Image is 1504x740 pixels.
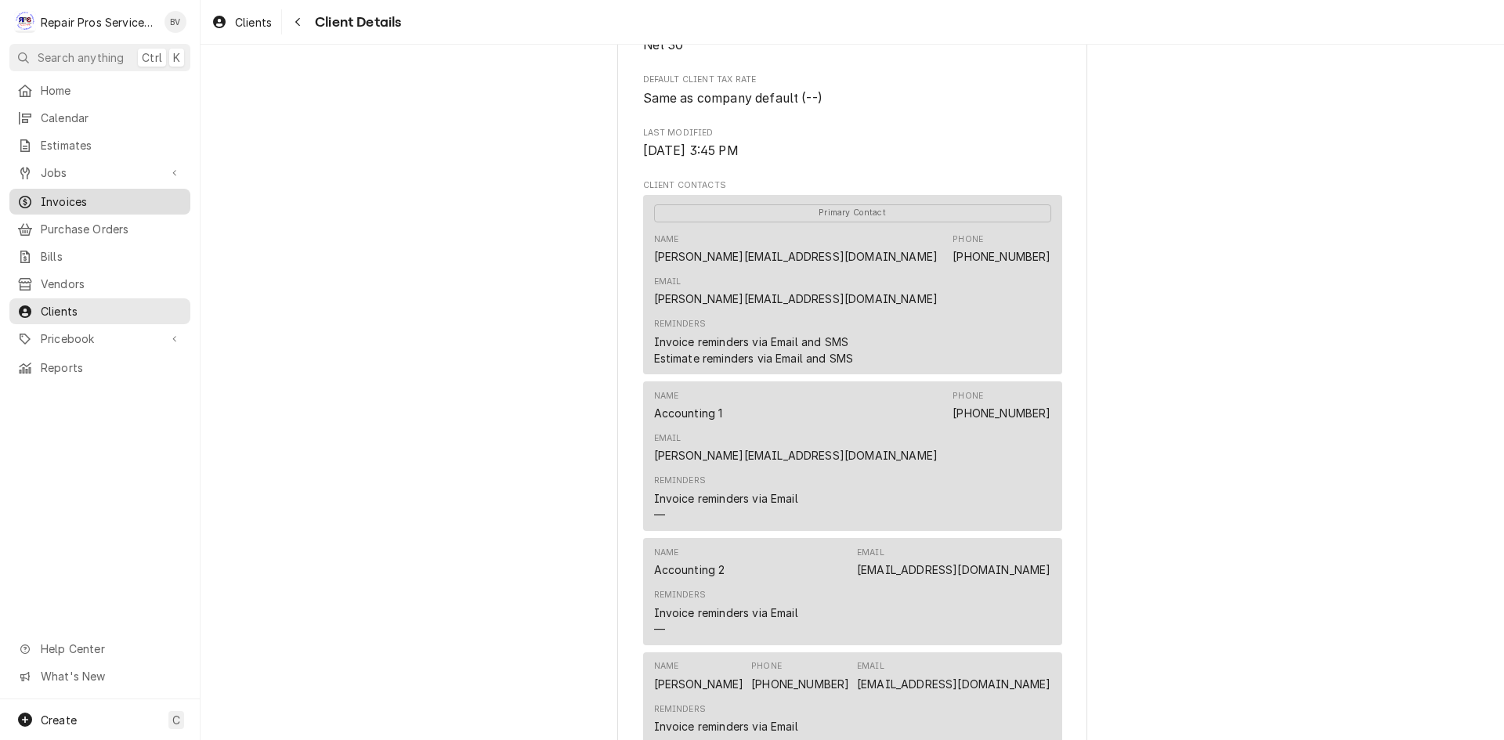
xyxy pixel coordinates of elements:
div: Email [857,547,884,559]
div: Reminders [654,589,798,637]
div: Phone [751,660,782,673]
div: Brian Volker's Avatar [164,11,186,33]
div: Invoice reminders via Email and SMS [654,334,849,350]
div: Last Modified [643,127,1062,161]
div: Reminders [654,318,854,366]
div: — [654,621,665,637]
a: [PHONE_NUMBER] [953,250,1050,263]
div: Contact [643,195,1062,375]
a: Go to What's New [9,663,190,689]
div: Invoice reminders via Email [654,490,798,507]
div: Email [654,432,681,445]
span: Estimates [41,137,183,153]
div: Email [857,547,1050,578]
span: Net 30 [643,38,684,52]
span: Default Client Tax Rate [643,89,1062,108]
span: Ctrl [142,49,162,66]
div: Name [654,547,725,578]
span: Bills [41,248,183,265]
div: Name [654,547,679,559]
a: Purchase Orders [9,216,190,242]
a: Bills [9,244,190,269]
div: Reminders [654,475,706,487]
div: Contact [643,381,1062,531]
a: Estimates [9,132,190,158]
div: R [14,11,36,33]
div: — [654,507,665,523]
span: Clients [235,14,272,31]
div: Reminders [654,589,706,601]
div: Email [654,432,938,464]
button: Search anythingCtrlK [9,44,190,71]
div: Email [857,660,884,673]
a: Home [9,78,190,103]
span: C [172,712,180,728]
span: Create [41,713,77,727]
div: Invoice reminders via Email [654,605,798,621]
span: K [173,49,180,66]
div: Accounting 2 [654,561,725,578]
a: Calendar [9,105,190,131]
div: Email [654,276,681,288]
div: Name [654,233,679,246]
span: Primary Contact [654,204,1051,222]
span: Help Center [41,641,181,657]
div: Primary [654,203,1051,222]
span: Reports [41,359,183,376]
div: Estimate reminders via Email and SMS [654,350,854,366]
a: [EMAIL_ADDRESS][DOMAIN_NAME] [857,677,1050,691]
div: Phone [751,660,849,691]
a: [PHONE_NUMBER] [953,406,1050,420]
span: [DATE] 3:45 PM [643,143,739,158]
div: Email [857,660,1050,691]
span: Last Modified [643,127,1062,139]
span: Last Modified [643,142,1062,161]
div: Phone [953,390,983,402]
div: Repair Pros Services Inc [41,14,156,31]
span: Search anything [38,49,124,66]
span: Same as company default (--) [643,91,822,106]
div: Phone [953,233,1050,265]
div: Reminders [654,475,798,522]
button: Navigate back [285,9,310,34]
span: Pricebook [41,330,159,347]
a: Clients [9,298,190,324]
span: Client Details [310,12,401,33]
a: Clients [205,9,278,35]
div: Reminders [654,703,706,716]
span: Home [41,82,183,99]
div: Name [654,233,938,265]
div: Name [654,390,679,402]
div: Email [654,276,938,307]
div: Name [654,390,723,421]
a: Vendors [9,271,190,297]
div: Name [654,660,679,673]
a: [PHONE_NUMBER] [751,677,849,691]
div: BV [164,11,186,33]
a: Go to Pricebook [9,326,190,352]
div: Default Client Tax Rate [643,74,1062,107]
span: Jobs [41,164,159,181]
span: Invoices [41,193,183,210]
div: Phone [953,390,1050,421]
span: Client Contacts [643,179,1062,192]
div: Phone [953,233,983,246]
span: Default Client Payment Terms [643,36,1062,55]
div: Repair Pros Services Inc's Avatar [14,11,36,33]
div: Name [654,660,744,691]
div: [PERSON_NAME] [654,676,744,692]
span: Calendar [41,110,183,126]
div: Accounting 1 [654,405,723,421]
a: [PERSON_NAME][EMAIL_ADDRESS][DOMAIN_NAME] [654,449,938,462]
span: Default Client Tax Rate [643,74,1062,86]
div: Reminders [654,318,706,330]
div: [PERSON_NAME][EMAIL_ADDRESS][DOMAIN_NAME] [654,248,938,265]
div: Invoice reminders via Email [654,718,798,735]
span: Clients [41,303,183,319]
span: Purchase Orders [41,221,183,237]
a: [EMAIL_ADDRESS][DOMAIN_NAME] [857,563,1050,576]
a: Go to Help Center [9,636,190,662]
div: Contact [643,538,1062,645]
a: [PERSON_NAME][EMAIL_ADDRESS][DOMAIN_NAME] [654,292,938,305]
span: What's New [41,668,181,684]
